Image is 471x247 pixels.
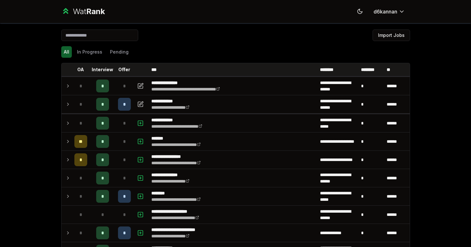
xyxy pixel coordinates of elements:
[92,66,113,73] p: Interview
[107,46,131,58] button: Pending
[61,6,105,17] a: WatRank
[368,6,410,17] button: d6kannan
[73,6,105,17] div: Wat
[373,30,410,41] button: Import Jobs
[61,46,72,58] button: All
[74,46,105,58] button: In Progress
[86,7,105,16] span: Rank
[118,66,130,73] p: Offer
[374,8,397,15] span: d6kannan
[77,66,84,73] p: OA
